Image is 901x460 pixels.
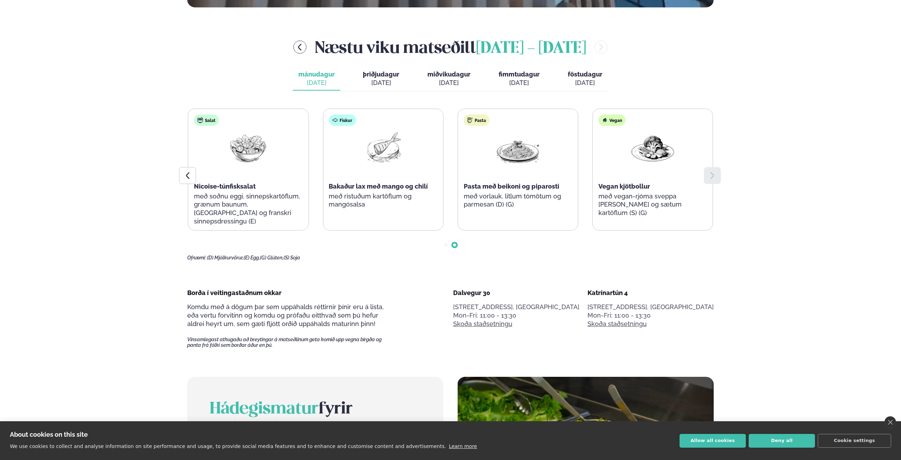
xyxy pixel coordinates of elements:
span: Borða í veitingastaðnum okkar [187,289,281,296]
button: Allow all cookies [680,434,746,448]
span: Ofnæmi: [187,255,206,260]
h2: Næstu viku matseðill [315,36,586,59]
div: [DATE] [363,79,399,87]
div: [DATE] [499,79,540,87]
div: Pasta [464,115,489,126]
img: salad.svg [197,117,203,123]
a: Skoða staðsetningu [588,320,647,328]
p: [STREET_ADDRESS], [GEOGRAPHIC_DATA] [453,303,579,311]
span: Go to slide 2 [453,244,456,246]
p: með ristuðum kartöflum og mangósalsa [329,192,437,209]
button: föstudagur [DATE] [562,67,608,91]
span: Vinsamlegast athugaðu að breytingar á matseðlinum geta komið upp vegna birgða og panta frá fólki ... [187,337,394,348]
span: (G) Glúten, [260,255,284,260]
p: We use cookies to collect and analyse information on site performance and usage, to provide socia... [10,443,446,449]
div: Dalvegur 30 [453,289,579,297]
img: Vegan.svg [602,117,608,123]
span: Bakaður lax með mango og chilí [329,183,428,190]
img: Vegan.png [630,131,675,164]
span: föstudagur [568,70,602,78]
span: [DATE] - [DATE] [476,41,586,56]
span: Hádegismatur [210,401,318,417]
div: Mon-Fri: 11:00 - 13:30 [453,311,579,320]
div: Fiskur [329,115,356,126]
img: Spagetti.png [495,131,541,164]
p: með soðnu eggi, sinnepskartöflum, grænum baunum, [GEOGRAPHIC_DATA] og franskri sinnepsdressingu (E) [194,192,303,226]
button: Deny all [749,434,815,448]
span: Nicoise-túnfisksalat [194,183,256,190]
div: [DATE] [568,79,602,87]
img: Fish.png [360,131,406,164]
span: Komdu með á dögum þar sem uppáhalds réttirnir þínir eru á lista, eða vertu forvitinn og komdu og ... [187,303,384,327]
span: (E) Egg, [244,255,260,260]
span: (D) Mjólkurvörur, [207,255,244,260]
div: Katrínartún 4 [588,289,714,297]
button: þriðjudagur [DATE] [357,67,405,91]
span: mánudagur [298,70,335,78]
a: close [884,416,896,428]
h2: fyrir fyrirtæki [210,399,421,439]
span: (S) Soja [284,255,300,260]
a: Skoða staðsetningu [453,320,512,328]
button: fimmtudagur [DATE] [493,67,545,91]
div: Vegan [598,115,626,126]
div: [DATE] [298,79,335,87]
button: miðvikudagur [DATE] [422,67,476,91]
span: þriðjudagur [363,70,399,78]
img: fish.svg [332,117,338,123]
div: Salat [194,115,219,126]
p: [STREET_ADDRESS], [GEOGRAPHIC_DATA] [588,303,714,311]
button: menu-btn-left [293,41,306,54]
button: menu-btn-right [595,41,608,54]
img: pasta.svg [467,117,473,123]
a: Learn more [449,443,477,449]
span: fimmtudagur [499,70,540,78]
span: Go to slide 1 [445,244,448,246]
strong: About cookies on this site [10,431,88,438]
span: miðvikudagur [427,70,470,78]
div: [DATE] [427,79,470,87]
button: mánudagur [DATE] [293,67,340,91]
button: Cookie settings [818,434,891,448]
p: með vorlauk, litlum tómötum og parmesan (D) (G) [464,192,572,209]
img: Salad.png [226,131,271,164]
p: með vegan-rjóma sveppa [PERSON_NAME] og sætum kartöflum (S) (G) [598,192,707,217]
div: Mon-Fri: 11:00 - 13:30 [588,311,714,320]
span: Vegan kjötbollur [598,183,650,190]
span: Pasta með beikoni og piparosti [464,183,559,190]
